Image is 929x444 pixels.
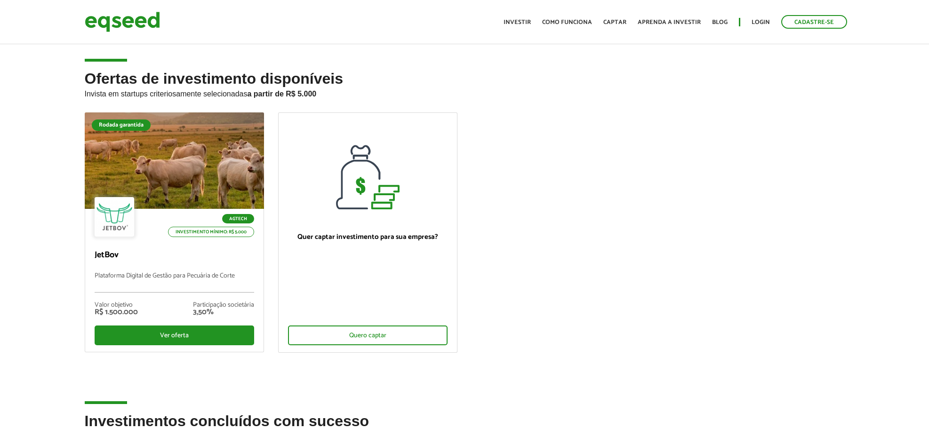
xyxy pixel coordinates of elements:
[95,272,254,293] p: Plataforma Digital de Gestão para Pecuária de Corte
[85,71,845,112] h2: Ofertas de investimento disponíveis
[638,19,701,25] a: Aprenda a investir
[603,19,626,25] a: Captar
[247,90,316,98] strong: a partir de R$ 5.000
[95,302,138,309] div: Valor objetivo
[92,119,151,131] div: Rodada garantida
[278,112,457,353] a: Quer captar investimento para sua empresa? Quero captar
[95,325,254,345] div: Ver oferta
[193,309,254,316] div: 3,50%
[504,19,531,25] a: Investir
[168,227,254,237] p: Investimento mínimo: R$ 5.000
[85,112,264,352] a: Rodada garantida Agtech Investimento mínimo: R$ 5.000 JetBov Plataforma Digital de Gestão para Pe...
[85,413,845,444] h2: Investimentos concluídos com sucesso
[712,19,728,25] a: Blog
[95,250,254,261] p: JetBov
[752,19,770,25] a: Login
[542,19,592,25] a: Como funciona
[222,214,254,223] p: Agtech
[85,9,160,34] img: EqSeed
[288,233,448,241] p: Quer captar investimento para sua empresa?
[288,325,448,345] div: Quero captar
[95,309,138,316] div: R$ 1.500.000
[193,302,254,309] div: Participação societária
[85,87,845,98] p: Invista em startups criteriosamente selecionadas
[781,15,847,29] a: Cadastre-se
